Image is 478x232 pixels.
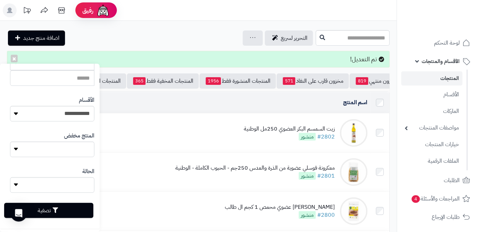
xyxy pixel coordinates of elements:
img: معكرونة فوسلي عضوية من الذرة والعدس 250جم - الحبوب الكاملة - الوطنية [340,158,368,186]
span: 1956 [206,77,221,85]
img: شعير عضوي محمص 1 كجم ال طالب [340,197,368,225]
span: الأقسام والمنتجات [422,56,460,66]
a: #2801 [317,172,335,180]
span: 4 [412,195,420,203]
a: مواصفات المنتجات [401,121,462,135]
a: الماركات [401,104,462,119]
span: 819 [356,77,368,85]
span: رفيق [82,6,93,15]
a: #2802 [317,133,335,141]
img: زيت السمسم البكر العضوي 250مل الوطنية [340,119,368,147]
a: مخزون قارب على النفاذ571 [277,73,349,89]
a: المنتجات [401,71,462,86]
span: منشور [299,172,316,180]
span: منشور [299,211,316,219]
a: المنتجات المخفية فقط365 [127,73,199,89]
div: [PERSON_NAME] عضوي محمص 1 كجم ال طالب [225,203,335,211]
a: خيارات المنتجات [401,137,462,152]
img: ai-face.png [96,3,110,17]
div: معكرونة فوسلي عضوية من الذرة والعدس 250جم - الحبوب الكاملة - الوطنية [175,164,335,172]
button: تصفية [4,203,93,218]
a: اضافة منتج جديد [8,30,65,46]
span: لوحة التحكم [434,38,460,48]
span: التحرير لسريع [281,34,307,42]
span: منشور [299,133,316,141]
a: تحديثات المنصة [18,3,36,19]
div: Open Intercom Messenger [10,205,27,222]
a: لوحة التحكم [401,35,474,51]
span: 365 [133,77,146,85]
a: التحرير لسريع [265,30,313,46]
a: المراجعات والأسئلة4 [401,190,474,207]
a: المنتجات المنشورة فقط1956 [200,73,276,89]
a: اسم المنتج [343,98,368,107]
a: الملفات الرقمية [401,154,462,169]
button: × [11,55,18,62]
a: مخزون منتهي819 [350,73,403,89]
a: الأقسام [401,87,462,102]
span: 571 [283,77,295,85]
label: المنتج مخفض [64,132,94,140]
span: اضافة منتج جديد [23,34,59,42]
span: الطلبات [444,176,460,185]
a: #2800 [317,211,335,219]
label: الأقسام [79,96,94,104]
div: تم التعديل! [7,51,390,68]
label: الحالة [82,168,94,176]
div: زيت السمسم البكر العضوي 250مل الوطنية [244,125,335,133]
a: الطلبات [401,172,474,189]
span: طلبات الإرجاع [432,212,460,222]
a: طلبات الإرجاع [401,209,474,225]
span: المراجعات والأسئلة [411,194,460,204]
